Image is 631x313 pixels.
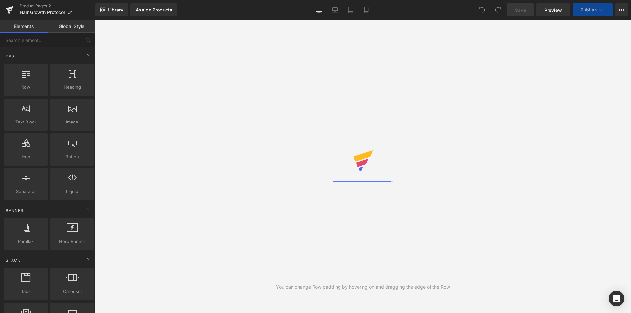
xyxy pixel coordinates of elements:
span: Banner [5,207,24,213]
span: Preview [544,7,562,13]
span: Row [6,84,46,91]
a: Laptop [327,3,343,16]
span: Image [52,119,92,125]
a: Product Pages [20,3,95,9]
span: Heading [52,84,92,91]
span: Stack [5,257,21,263]
a: Global Style [48,20,95,33]
button: Undo [476,3,489,16]
div: Assign Products [136,7,172,12]
span: Liquid [52,188,92,195]
a: Preview [536,3,570,16]
a: Desktop [311,3,327,16]
span: Library [108,7,123,13]
span: Button [52,153,92,160]
span: Base [5,53,18,59]
span: Publish [580,7,597,12]
a: Tablet [343,3,359,16]
span: Parallax [6,238,46,245]
span: Separator [6,188,46,195]
div: Open Intercom Messenger [609,291,624,306]
span: Text Block [6,119,46,125]
span: Carousel [52,288,92,295]
button: Publish [573,3,613,16]
button: Redo [491,3,504,16]
span: Save [515,7,526,13]
a: New Library [95,3,128,16]
span: Tabs [6,288,46,295]
div: You can change Row padding by hovering on and dragging the edge of the Row [276,283,450,291]
span: Hero Banner [52,238,92,245]
span: Icon [6,153,46,160]
a: Mobile [359,3,374,16]
span: Hair Growth Protocol [20,10,65,15]
button: More [615,3,628,16]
